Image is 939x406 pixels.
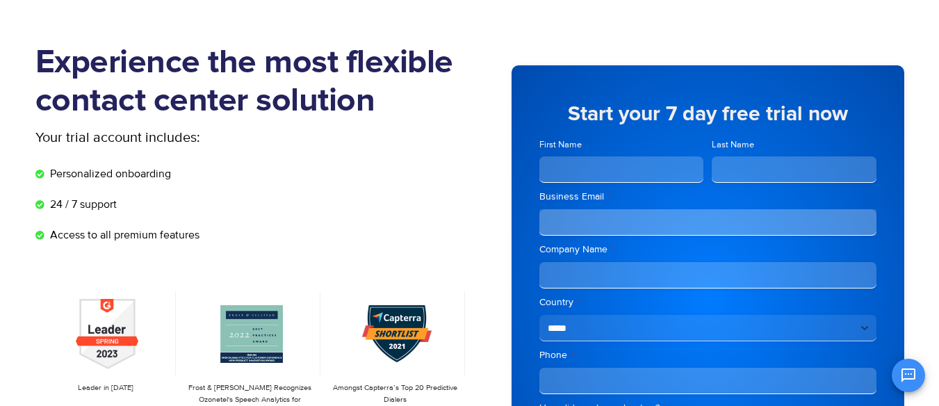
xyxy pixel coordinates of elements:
[712,138,876,152] label: Last Name
[47,196,117,213] span: 24 / 7 support
[47,165,171,182] span: Personalized onboarding
[539,348,876,362] label: Phone
[892,359,925,392] button: Open chat
[332,382,458,405] p: Amongst Capterra’s Top 20 Predictive Dialers
[42,382,169,394] p: Leader in [DATE]
[539,295,876,309] label: Country
[539,138,704,152] label: First Name
[539,104,876,124] h5: Start your 7 day free trial now
[539,190,876,204] label: Business Email
[539,243,876,257] label: Company Name
[35,127,366,148] p: Your trial account includes:
[47,227,199,243] span: Access to all premium features
[35,44,470,120] h1: Experience the most flexible contact center solution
